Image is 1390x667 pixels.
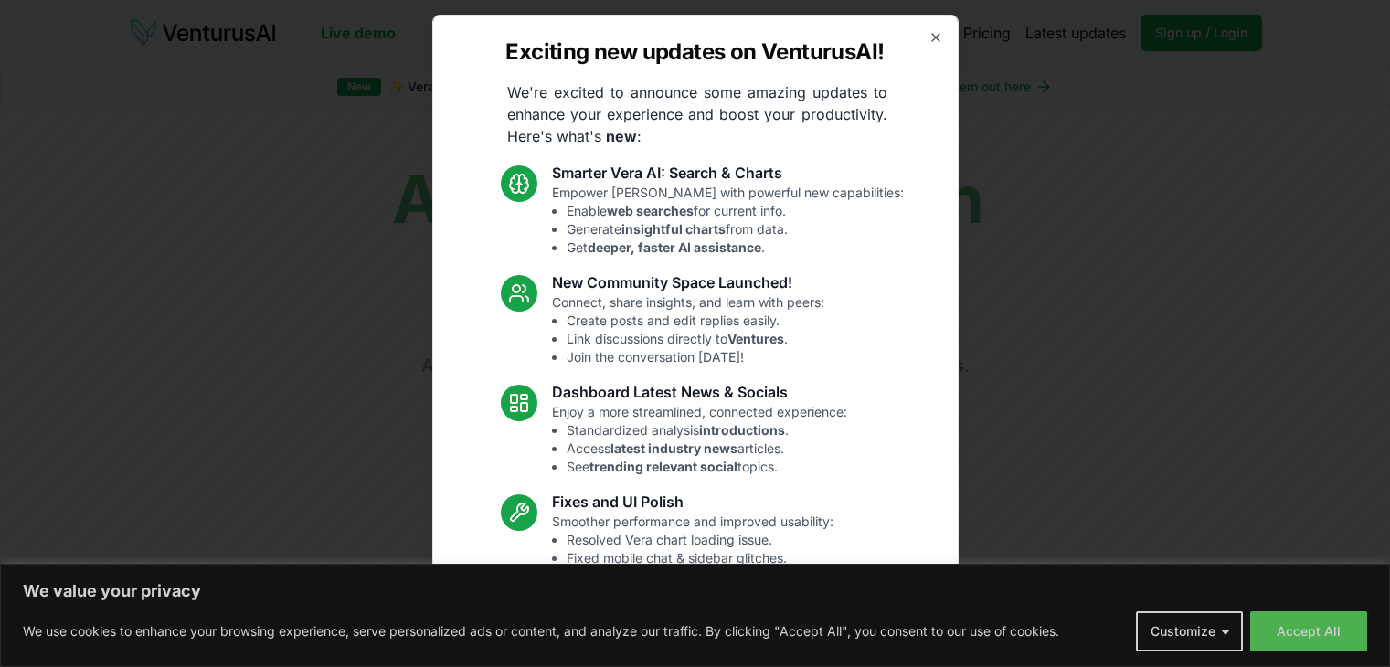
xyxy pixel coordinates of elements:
[552,491,833,513] h3: Fixes and UI Polish
[588,239,761,255] strong: deeper, faster AI assistance
[567,567,833,586] li: Enhanced overall UI consistency.
[607,203,694,218] strong: web searches
[610,440,737,456] strong: latest industry news
[567,238,904,257] li: Get .
[727,331,784,346] strong: Ventures
[567,458,847,476] li: See topics.
[552,162,904,184] h3: Smarter Vera AI: Search & Charts
[567,312,824,330] li: Create posts and edit replies easily.
[493,81,902,147] p: We're excited to announce some amazing updates to enhance your experience and boost your producti...
[552,271,824,293] h3: New Community Space Launched!
[567,220,904,238] li: Generate from data.
[505,37,884,67] h2: Exciting new updates on VenturusAI!
[567,439,847,458] li: Access articles.
[621,221,726,237] strong: insightful charts
[552,513,833,586] p: Smoother performance and improved usability:
[567,531,833,549] li: Resolved Vera chart loading issue.
[552,381,847,403] h3: Dashboard Latest News & Socials
[567,202,904,220] li: Enable for current info.
[606,127,637,145] strong: new
[567,348,824,366] li: Join the conversation [DATE]!
[567,421,847,439] li: Standardized analysis .
[552,403,847,476] p: Enjoy a more streamlined, connected experience:
[567,549,833,567] li: Fixed mobile chat & sidebar glitches.
[552,293,824,366] p: Connect, share insights, and learn with peers:
[699,422,785,438] strong: introductions
[491,600,900,666] p: These updates are designed to make VenturusAI more powerful, intuitive, and user-friendly. Let us...
[552,184,904,257] p: Empower [PERSON_NAME] with powerful new capabilities:
[589,459,737,474] strong: trending relevant social
[567,330,824,348] li: Link discussions directly to .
